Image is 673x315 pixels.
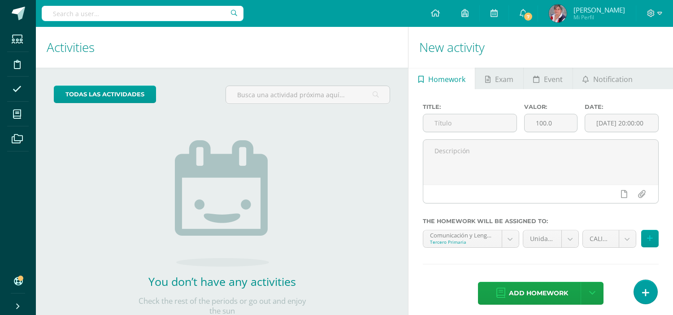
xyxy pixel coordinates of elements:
h1: New activity [419,27,662,68]
span: [PERSON_NAME] [573,5,625,14]
input: Puntos máximos [525,114,577,132]
span: Add homework [509,282,568,304]
label: Date: [585,104,659,110]
a: todas las Actividades [54,86,156,103]
a: Notification [573,68,643,89]
img: de0b392ea95cf163f11ecc40b2d2a7f9.png [549,4,567,22]
img: no_activities.png [175,140,269,267]
span: Mi Perfil [573,13,625,21]
a: Unidad 3 [523,230,578,247]
span: CALIGRAFÍA (5.0%) [590,230,612,247]
input: Título [423,114,517,132]
div: Comunicación y Lenguaje 'A' [430,230,495,239]
input: Search a user… [42,6,243,21]
input: Fecha de entrega [585,114,658,132]
a: Homework [408,68,475,89]
h1: Activities [47,27,397,68]
label: Valor: [524,104,577,110]
div: Tercero Primaria [430,239,495,245]
h2: You don’t have any activities [132,274,312,289]
label: Title: [423,104,517,110]
a: CALIGRAFÍA (5.0%) [583,230,636,247]
span: 7 [523,12,533,22]
a: Comunicación y Lenguaje 'A'Tercero Primaria [423,230,518,247]
a: Event [524,68,573,89]
span: Notification [593,69,633,90]
span: Unidad 3 [530,230,555,247]
span: Exam [495,69,513,90]
span: Event [544,69,563,90]
input: Busca una actividad próxima aquí... [226,86,390,104]
label: The homework will be assigned to: [423,218,659,224]
span: Homework [428,69,465,90]
a: Exam [475,68,523,89]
